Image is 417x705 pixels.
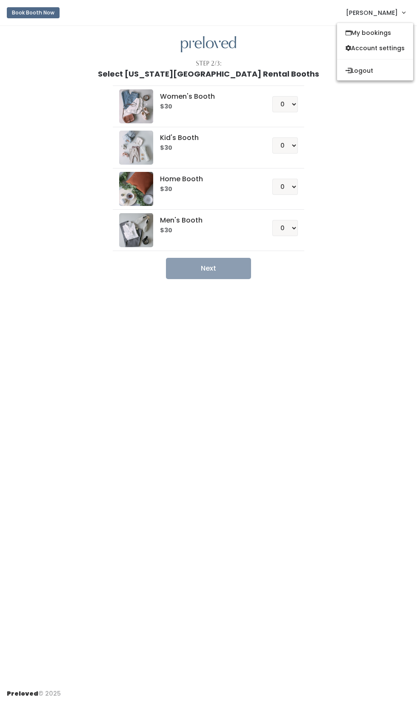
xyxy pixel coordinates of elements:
img: preloved logo [119,213,153,247]
button: Logout [337,63,413,78]
span: Preloved [7,689,38,698]
a: [PERSON_NAME] [337,3,414,22]
h5: Men's Booth [160,217,252,224]
button: Book Booth Now [7,7,60,18]
a: Book Booth Now [7,3,60,22]
a: My bookings [337,25,413,40]
h6: $30 [160,186,252,193]
div: © 2025 [7,682,61,698]
span: [PERSON_NAME] [346,8,398,17]
h1: Select [US_STATE][GEOGRAPHIC_DATA] Rental Booths [98,70,319,78]
img: preloved logo [119,131,153,165]
a: Account settings [337,40,413,56]
h5: Women's Booth [160,93,252,100]
img: preloved logo [119,89,153,123]
h6: $30 [160,103,252,110]
button: Next [166,258,251,279]
h5: Home Booth [160,175,252,183]
div: Step 2/3: [196,59,222,68]
h5: Kid's Booth [160,134,252,142]
h6: $30 [160,145,252,151]
h6: $30 [160,227,252,234]
img: preloved logo [181,36,236,53]
img: preloved logo [119,172,153,206]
